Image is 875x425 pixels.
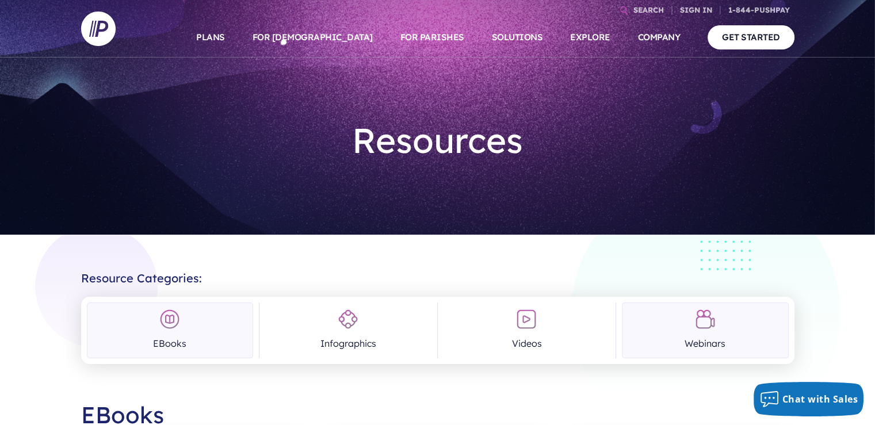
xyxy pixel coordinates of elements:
a: Infographics [265,303,431,358]
a: EBooks [87,303,253,358]
img: EBooks Icon [159,309,180,330]
a: Webinars [622,303,788,358]
img: Videos Icon [516,309,537,330]
button: Chat with Sales [754,382,864,416]
span: Chat with Sales [782,393,858,405]
a: GET STARTED [708,25,794,49]
a: FOR PARISHES [400,17,464,58]
a: COMPANY [638,17,681,58]
a: Videos [444,303,610,358]
h2: Resource Categories: [81,262,794,285]
h1: Resources [269,110,607,170]
img: Infographics Icon [338,309,358,330]
a: FOR [DEMOGRAPHIC_DATA] [253,17,373,58]
a: PLANS [196,17,225,58]
a: EXPLORE [570,17,610,58]
img: Webinars Icon [695,309,716,330]
a: SOLUTIONS [492,17,543,58]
